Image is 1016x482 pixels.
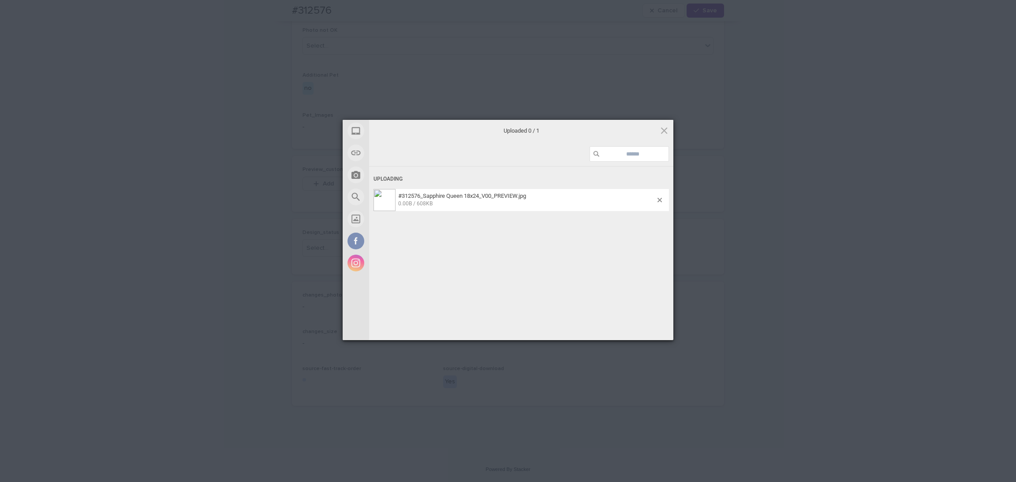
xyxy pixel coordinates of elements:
span: #312576_Sapphire Queen 18x24_V00_PREVIEW.jpg [398,193,526,199]
span: 0.00B / [398,200,415,207]
span: Uploaded 0 / 1 [433,127,609,135]
div: Uploading [374,171,669,187]
span: 608KB [417,200,433,207]
span: Click here or hit ESC to close picker [659,126,669,135]
span: #312576_Sapphire Queen 18x24_V00_PREVIEW.jpg [396,193,657,207]
img: 239ead42-ce1e-4fd5-9ea5-cca425d55221 [374,189,396,211]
